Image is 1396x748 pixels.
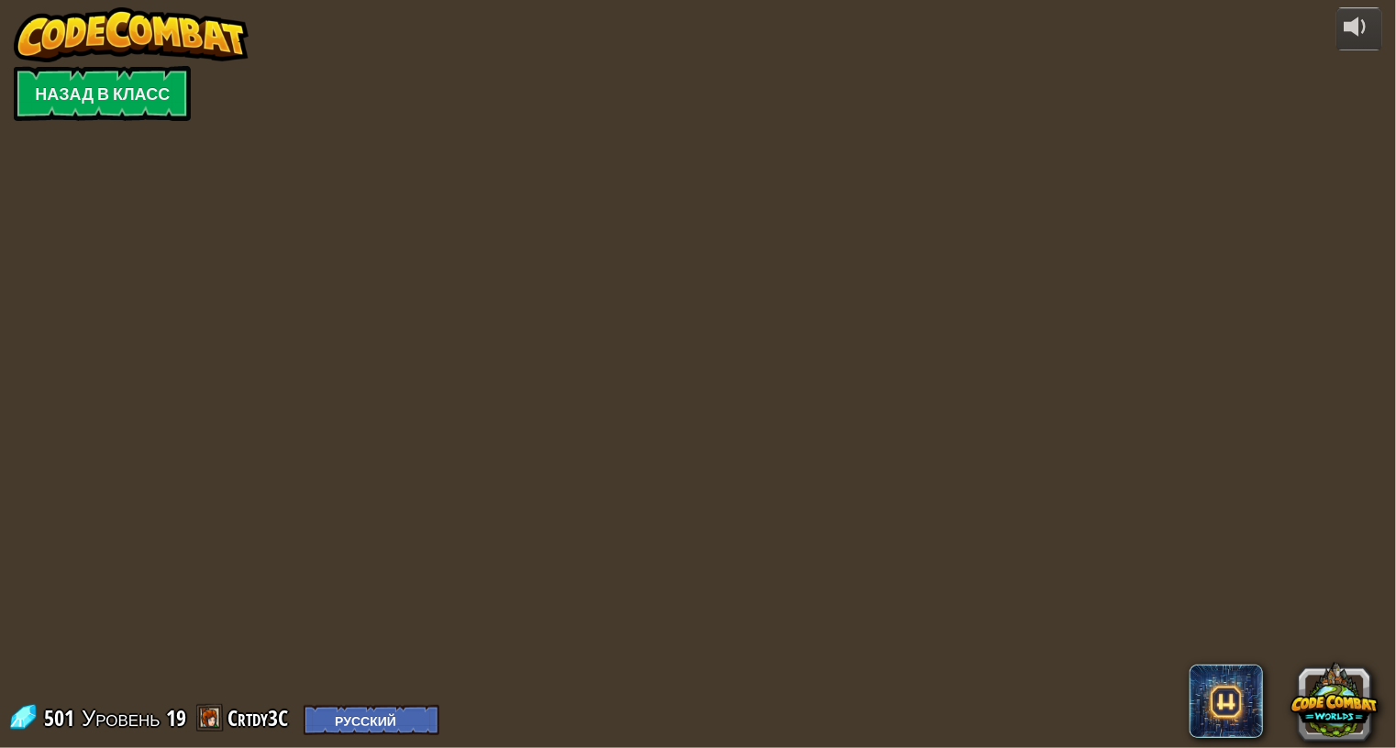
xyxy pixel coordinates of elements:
img: CodeCombat - Learn how to code by playing a game [14,7,249,62]
span: 501 [44,703,80,732]
span: 19 [167,703,187,732]
button: Регулировать громкость [1336,7,1382,50]
a: Crtdy3C [228,703,294,732]
span: Уровень [82,703,161,733]
a: Назад в класс [14,66,191,121]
